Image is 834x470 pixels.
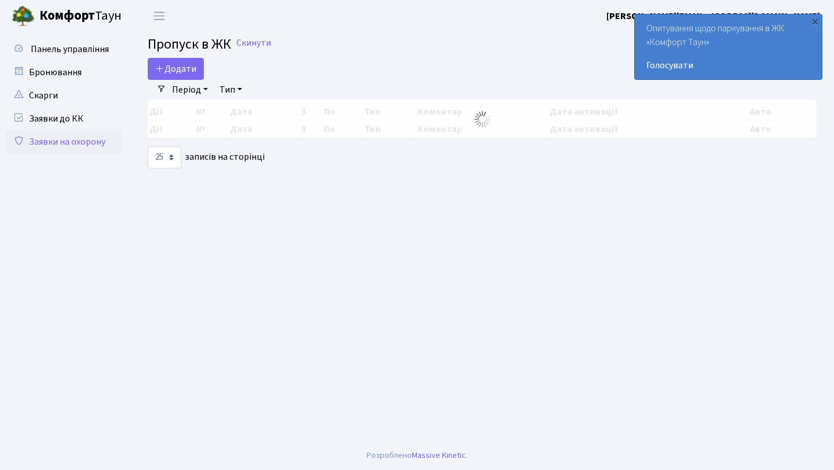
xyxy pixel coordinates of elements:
button: Переключити навігацію [145,6,174,25]
b: [PERSON_NAME][EMAIL_ADDRESS][DOMAIN_NAME] [606,10,820,23]
a: Тип [215,80,247,100]
a: Голосувати [646,58,810,72]
a: [PERSON_NAME][EMAIL_ADDRESS][DOMAIN_NAME] [606,9,820,23]
a: Заявки до КК [6,107,122,130]
b: Комфорт [39,6,95,25]
a: Додати [148,58,204,80]
select: записів на сторінці [148,146,181,168]
label: записів на сторінці [148,146,265,168]
a: Бронювання [6,61,122,84]
div: Опитування щодо паркування в ЖК «Комфорт Таун» [635,14,822,79]
span: Таун [39,6,122,26]
a: Заявки на охорону [6,130,122,153]
a: Панель управління [6,38,122,61]
a: Період [167,80,213,100]
img: Обробка... [473,110,492,128]
span: Додати [155,63,196,75]
img: logo.png [12,5,35,28]
a: Скарги [6,84,122,107]
div: Розроблено . [367,449,467,462]
span: Пропуск в ЖК [148,34,231,54]
a: Скинути [236,38,271,49]
a: Massive Kinetic [412,449,466,461]
div: × [809,16,821,27]
span: Панель управління [31,43,109,56]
